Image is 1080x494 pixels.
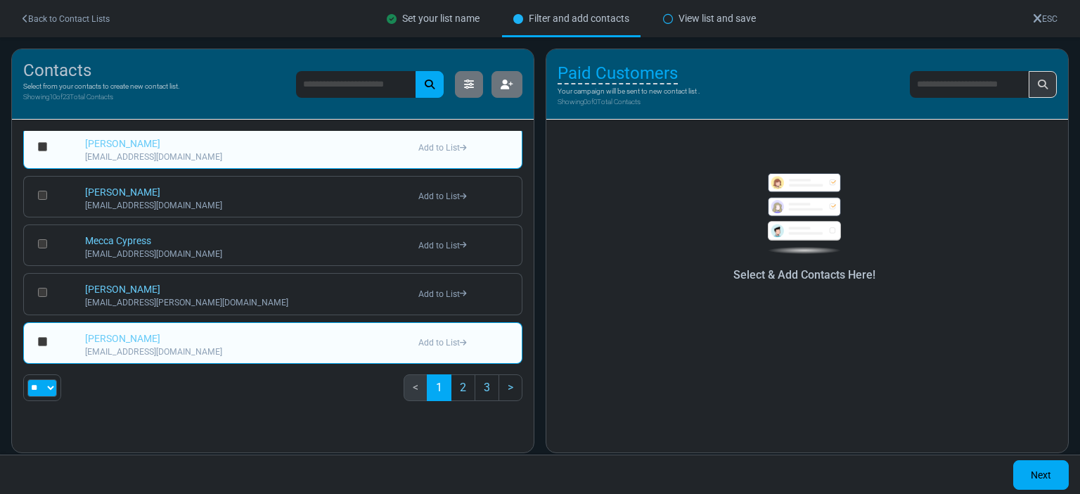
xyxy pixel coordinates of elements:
[85,298,404,307] div: [EMAIL_ADDRESS][PERSON_NAME][DOMAIN_NAME]
[499,374,522,401] a: Next
[558,96,700,107] p: Showing of Total Contacts
[475,374,499,401] a: 3
[23,91,179,102] p: Showing of Total Contacts
[1033,14,1057,24] a: ESC
[63,93,70,101] span: 23
[418,191,466,201] a: Add to List
[584,98,587,106] span: 0
[23,81,179,91] p: Select from your contacts to create new contact list.
[572,268,1037,281] h6: Select & Add Contacts Here!
[85,348,404,356] div: [EMAIL_ADDRESS][DOMAIN_NAME]
[1013,460,1069,490] a: Next
[22,14,110,24] a: Back to Contact Lists
[427,374,451,401] a: 1
[85,138,160,149] a: [PERSON_NAME]
[418,338,466,348] a: Add to List
[85,235,151,246] a: Mecca Cypress
[85,201,404,210] div: [EMAIL_ADDRESS][DOMAIN_NAME]
[418,289,466,299] a: Add to List
[593,98,597,106] span: 0
[404,374,522,412] nav: Pages
[85,284,160,295] a: [PERSON_NAME]
[85,333,160,344] a: [PERSON_NAME]
[558,86,700,96] p: Your campaign will be sent to new contact list .
[23,61,179,81] h5: Contacts
[85,186,160,198] a: [PERSON_NAME]
[418,241,466,251] a: Add to List
[558,63,678,84] span: Paid Customers
[451,374,475,401] a: 2
[85,153,404,161] div: [EMAIL_ADDRESS][DOMAIN_NAME]
[418,143,466,153] a: Add to List
[85,250,404,258] div: [EMAIL_ADDRESS][DOMAIN_NAME]
[49,93,56,101] span: 10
